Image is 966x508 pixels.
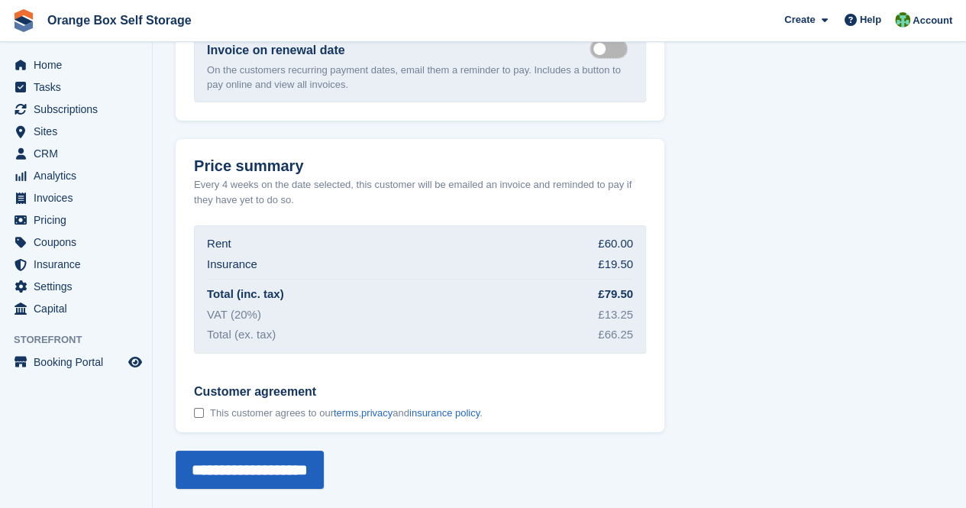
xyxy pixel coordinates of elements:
a: menu [8,351,144,373]
a: menu [8,187,144,209]
div: Rent [207,235,231,253]
a: menu [8,76,144,98]
div: Total (inc. tax) [207,286,284,303]
div: Insurance [207,256,257,273]
span: Home [34,54,125,76]
a: Preview store [126,353,144,371]
img: stora-icon-8386f47178a22dfd0bd8f6a31ec36ba5ce8667c1dd55bd0f319d3a0aa187defe.svg [12,9,35,32]
span: Storefront [14,332,152,348]
img: Binder Bhardwaj [895,12,910,28]
span: Coupons [34,231,125,253]
p: Every 4 weeks on the date selected, this customer will be emailed an invoice and reminded to pay ... [194,177,646,207]
div: Total (ex. tax) [207,326,276,344]
span: Booking Portal [34,351,125,373]
div: VAT (20%) [207,306,261,324]
span: Analytics [34,165,125,186]
span: Settings [34,276,125,297]
a: Orange Box Self Storage [41,8,198,33]
span: Customer agreement [194,384,483,400]
span: Subscriptions [34,99,125,120]
a: privacy [361,407,393,419]
span: Sites [34,121,125,142]
span: This customer agrees to our , and . [210,407,483,419]
div: £79.50 [598,286,633,303]
a: menu [8,209,144,231]
div: £66.25 [598,326,633,344]
span: Tasks [34,76,125,98]
a: menu [8,298,144,319]
a: menu [8,231,144,253]
span: Insurance [34,254,125,275]
span: Capital [34,298,125,319]
span: Help [860,12,881,28]
div: £13.25 [598,306,633,324]
a: terms [334,407,359,419]
div: £19.50 [598,256,633,273]
a: menu [8,165,144,186]
a: menu [8,143,144,164]
span: Create [784,12,815,28]
a: menu [8,54,144,76]
h2: Price summary [194,157,646,175]
a: menu [8,254,144,275]
input: Customer agreement This customer agrees to ourterms,privacyandinsurance policy. [194,408,204,418]
a: menu [8,276,144,297]
span: Account [913,13,952,28]
label: Send manual payment invoice email [590,47,633,50]
label: Invoice on renewal date [207,41,345,60]
span: Pricing [34,209,125,231]
span: Invoices [34,187,125,209]
div: £60.00 [598,235,633,253]
p: On the customers recurring payment dates, email them a reminder to pay. Includes a button to pay ... [207,63,633,92]
a: menu [8,121,144,142]
a: insurance policy [409,407,480,419]
a: menu [8,99,144,120]
span: CRM [34,143,125,164]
